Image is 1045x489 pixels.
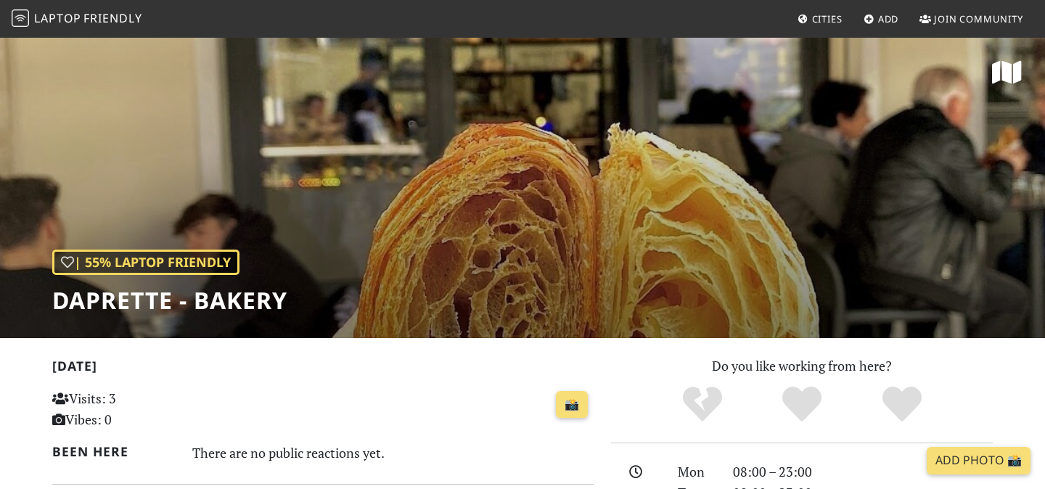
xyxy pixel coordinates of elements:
[611,356,993,377] p: Do you like working from here?
[52,287,287,314] h1: daPRETTE - bakery
[52,358,594,379] h2: [DATE]
[792,6,848,32] a: Cities
[12,7,142,32] a: LaptopFriendly LaptopFriendly
[927,447,1030,474] a: Add Photo 📸
[12,9,29,27] img: LaptopFriendly
[52,250,239,275] div: | 55% Laptop Friendly
[556,391,588,419] a: 📸
[852,385,952,424] div: Definitely!
[812,12,843,25] span: Cities
[34,10,81,26] span: Laptop
[914,6,1029,32] a: Join Community
[52,444,175,459] h2: Been here
[934,12,1023,25] span: Join Community
[192,441,594,464] div: There are no public reactions yet.
[858,6,905,32] a: Add
[878,12,899,25] span: Add
[669,461,724,482] div: Mon
[752,385,852,424] div: Yes
[52,388,221,430] p: Visits: 3 Vibes: 0
[83,10,142,26] span: Friendly
[724,461,1001,482] div: 08:00 – 23:00
[652,385,753,424] div: No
